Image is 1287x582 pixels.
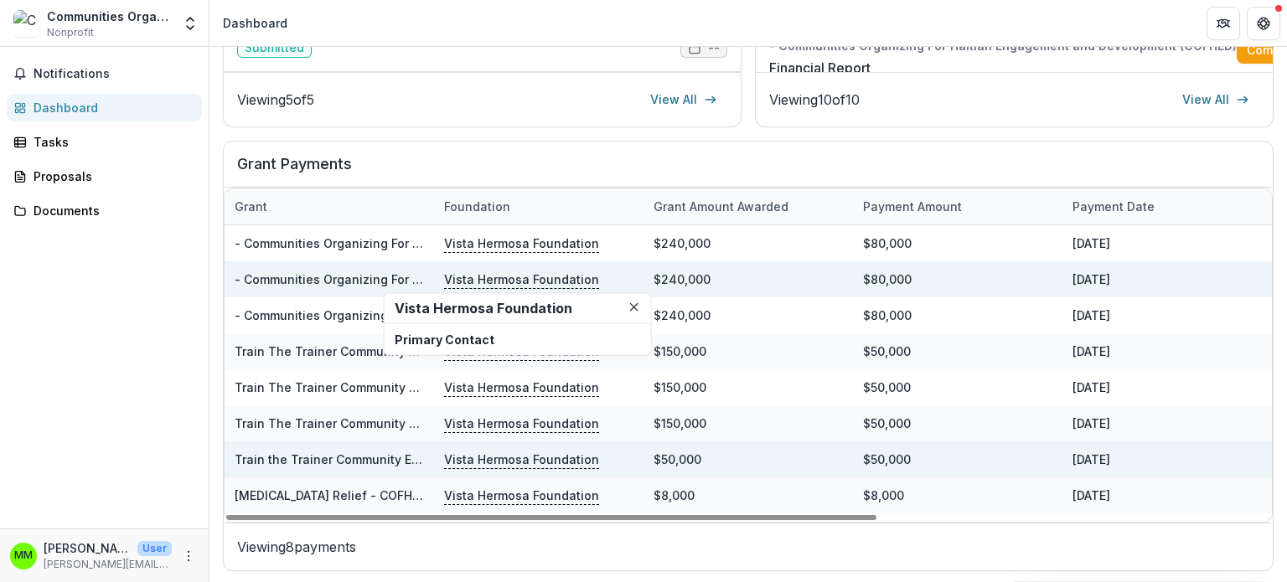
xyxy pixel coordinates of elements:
button: Open entity switcher [178,7,202,40]
a: - Communities Organizing For Haitian Engagement and Development (COFHED) [235,236,698,250]
div: [DATE] [1062,225,1272,261]
p: [PERSON_NAME][EMAIL_ADDRESS][DOMAIN_NAME] [44,557,172,572]
a: Train The Trainer Community Engagement Catalysts [DATE]-[DATE] - Communities Organizing for [DEMO... [235,344,955,358]
p: User [137,541,172,556]
div: $240,000 [643,225,853,261]
div: Grant amount awarded [643,188,853,224]
img: Communities Organizing for Haitian Engagement and Development (COFHED) [13,10,40,37]
button: Partners [1207,7,1240,40]
button: Close [624,297,644,317]
div: Grant amount awarded [643,198,799,215]
a: Train the Trainer Community Engagement Program - Communities Organizing for Haitian Engagement an... [235,452,858,466]
div: $80,000 [853,261,1062,297]
p: Vista Hermosa Foundation [444,270,599,288]
a: Dashboard [7,94,202,121]
a: Train The Trainer Community Engagement Catalysts [DATE]-[DATE] - Communities Organizing for [DEMO... [235,380,955,394]
h2: Vista Hermosa Foundation [395,301,641,317]
p: Vista Hermosa Foundation [444,378,599,396]
div: [DATE] [1062,333,1272,369]
div: [DATE] [1062,477,1272,513]
div: $150,000 [643,369,853,405]
div: Foundation [434,198,520,215]
a: Financial Report [769,58,871,78]
div: [DATE] [1062,405,1272,441]
div: Proposals [34,167,189,185]
div: $80,000 [853,297,1062,333]
div: Payment date [1062,198,1165,215]
p: Vista Hermosa Foundation [444,450,599,468]
span: Nonprofit [47,25,94,40]
div: $50,000 [643,441,853,477]
div: $150,000 [643,333,853,369]
div: $8,000 [853,477,1062,513]
nav: breadcrumb [216,11,294,35]
div: Communities Organizing for Haitian Engagement and Development (COFHED) [47,8,172,25]
div: $80,000 [853,225,1062,261]
p: [PERSON_NAME]-[GEOGRAPHIC_DATA] [44,539,131,557]
div: [DATE] [1062,297,1272,333]
a: Documents [7,197,202,224]
div: Dashboard [223,14,287,32]
div: $240,000 [643,297,853,333]
div: Payment Amount [853,188,1062,224]
a: - Communities Organizing For Haitian Engagement and Development (COFHED) [235,272,698,286]
div: $50,000 [853,441,1062,477]
div: Grant [225,198,277,215]
p: Primary Contact [395,331,641,348]
button: More [178,546,199,566]
span: Notifications [34,67,195,81]
div: Documents [34,202,189,219]
div: Tasks [34,133,189,151]
div: $50,000 [853,333,1062,369]
p: Vista Hermosa Foundation [444,234,599,252]
h2: Grant Payments [237,155,1259,187]
p: Viewing 10 of 10 [769,90,860,110]
div: Payment date [1062,188,1272,224]
div: [DATE] [1062,441,1272,477]
a: [MEDICAL_DATA] Relief - COFHED [235,488,427,502]
div: $50,000 [853,405,1062,441]
a: Proposals [7,162,202,190]
p: Vista Hermosa Foundation [444,342,599,360]
button: Get Help [1247,7,1280,40]
p: Viewing 5 of 5 [237,90,314,110]
a: Train The Trainer Community Engagement Catalysts [DATE]-[DATE] - Communities Organizing for [DEMO... [235,416,955,430]
a: View All [1172,86,1259,113]
div: [DATE] [1062,369,1272,405]
div: Foundation [434,188,643,224]
div: Grant [225,188,434,224]
div: $8,000 [643,477,853,513]
a: Tasks [7,128,202,156]
p: Vista Hermosa Foundation [444,414,599,432]
div: Payment Amount [853,198,972,215]
a: View All [640,86,727,113]
div: $240,000 [643,261,853,297]
div: [DATE] [1062,261,1272,297]
div: Madeleine Maceno-Avignon [14,550,33,561]
button: Notifications [7,60,202,87]
div: Dashboard [34,99,189,116]
p: Vista Hermosa Foundation [444,486,599,504]
a: - Communities Organizing For Haitian Engagement and Development (COFHED) [235,308,698,322]
div: $50,000 [853,369,1062,405]
div: $150,000 [643,405,853,441]
p: Viewing 8 payments [237,537,1259,557]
